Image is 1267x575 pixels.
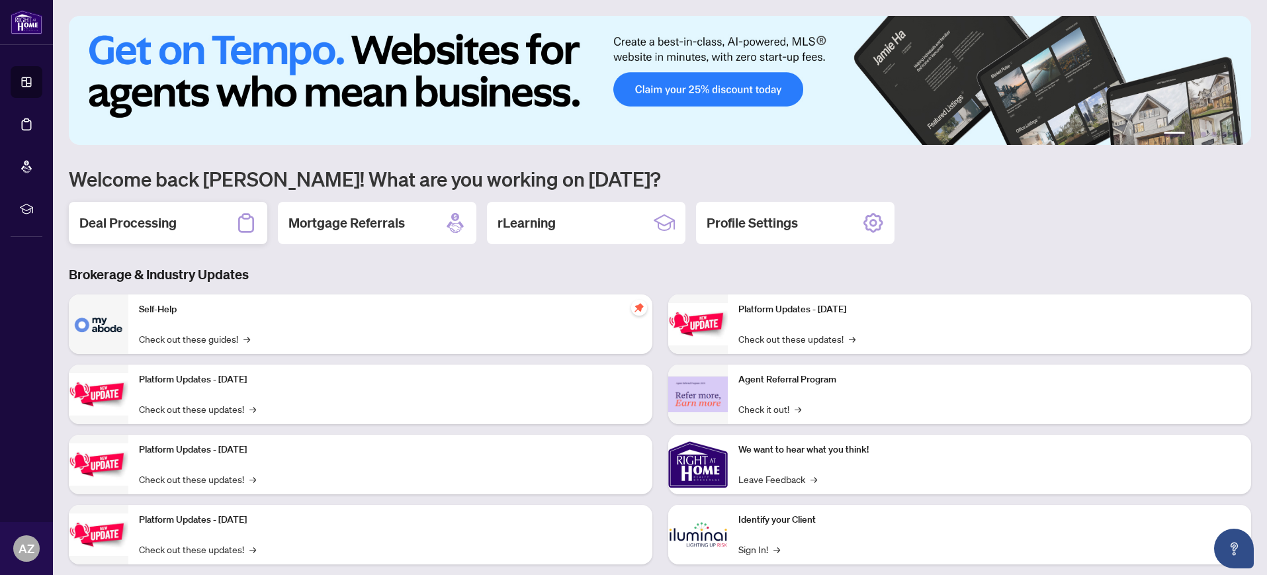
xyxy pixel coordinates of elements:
[707,214,798,232] h2: Profile Settings
[738,472,817,486] a: Leave Feedback→
[69,373,128,415] img: Platform Updates - September 16, 2025
[738,513,1241,527] p: Identify your Client
[1233,132,1238,137] button: 6
[288,214,405,232] h2: Mortgage Referrals
[1214,529,1254,568] button: Open asap
[139,542,256,556] a: Check out these updates!→
[668,435,728,494] img: We want to hear what you think!
[738,302,1241,317] p: Platform Updates - [DATE]
[810,472,817,486] span: →
[738,332,855,346] a: Check out these updates!→
[249,542,256,556] span: →
[69,294,128,354] img: Self-Help
[139,332,250,346] a: Check out these guides!→
[243,332,250,346] span: →
[668,505,728,564] img: Identify your Client
[69,265,1251,284] h3: Brokerage & Industry Updates
[738,373,1241,387] p: Agent Referral Program
[738,542,780,556] a: Sign In!→
[1201,132,1206,137] button: 3
[69,16,1251,145] img: Slide 0
[139,373,642,387] p: Platform Updates - [DATE]
[498,214,556,232] h2: rLearning
[1222,132,1227,137] button: 5
[1211,132,1217,137] button: 4
[738,402,801,416] a: Check it out!→
[139,513,642,527] p: Platform Updates - [DATE]
[19,539,34,558] span: AZ
[79,214,177,232] h2: Deal Processing
[69,513,128,555] img: Platform Updates - July 8, 2025
[139,443,642,457] p: Platform Updates - [DATE]
[139,402,256,416] a: Check out these updates!→
[1190,132,1196,137] button: 2
[668,376,728,413] img: Agent Referral Program
[69,443,128,485] img: Platform Updates - July 21, 2025
[773,542,780,556] span: →
[139,472,256,486] a: Check out these updates!→
[249,402,256,416] span: →
[631,300,647,316] span: pushpin
[738,443,1241,457] p: We want to hear what you think!
[668,303,728,345] img: Platform Updates - June 23, 2025
[11,10,42,34] img: logo
[139,302,642,317] p: Self-Help
[69,166,1251,191] h1: Welcome back [PERSON_NAME]! What are you working on [DATE]?
[249,472,256,486] span: →
[1164,132,1185,137] button: 1
[795,402,801,416] span: →
[849,332,855,346] span: →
